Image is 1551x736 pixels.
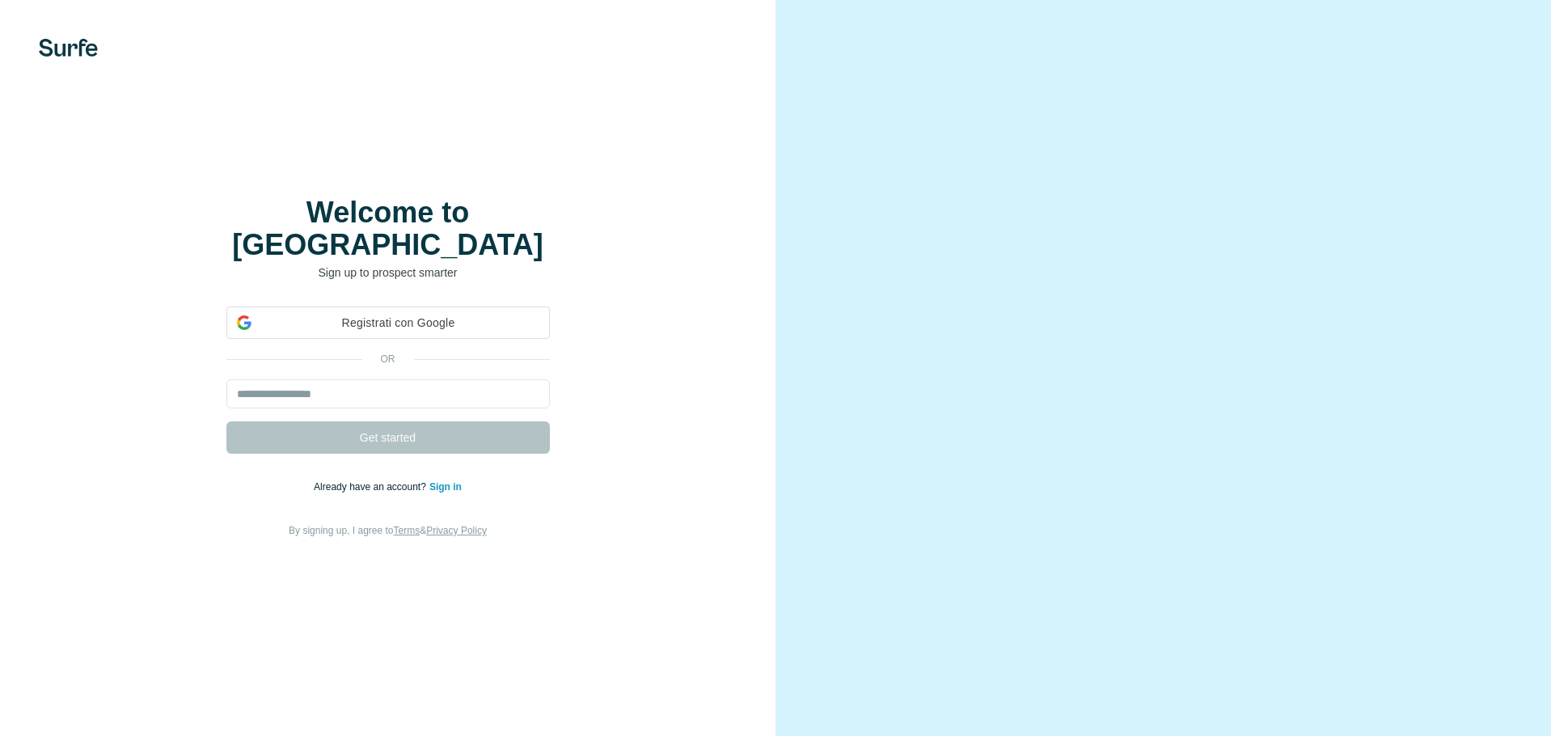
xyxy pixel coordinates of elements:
p: Sign up to prospect smarter [226,264,550,281]
span: By signing up, I agree to & [289,525,487,536]
span: Registrati con Google [258,315,539,332]
p: or [362,352,414,366]
img: Surfe's logo [39,39,98,57]
a: Sign in [429,481,462,493]
div: Registrati con Google [226,307,550,339]
span: Already have an account? [314,481,429,493]
a: Terms [394,525,421,536]
h1: Welcome to [GEOGRAPHIC_DATA] [226,197,550,261]
a: Privacy Policy [426,525,487,536]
